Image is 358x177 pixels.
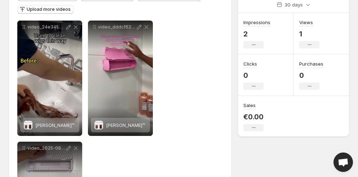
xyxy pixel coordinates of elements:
[243,19,270,26] h3: Impressions
[243,71,264,80] p: 0
[284,1,303,8] p: 30 days
[98,24,136,30] p: video_dddcf62ce6d60e2f3359a80e109ff940
[88,21,153,136] div: video_dddcf62ce6d60e2f3359a80e109ff940Θήκη Μαλλιών™[PERSON_NAME]™
[299,60,323,67] h3: Purchases
[17,21,82,136] div: video_24e345740908e09caf31658cf952ba76Θήκη Μαλλιών™[PERSON_NAME]™
[243,60,257,67] h3: Clicks
[243,102,256,109] h3: Sales
[106,122,145,128] span: [PERSON_NAME]™
[27,6,71,12] span: Upload more videos
[243,112,264,121] p: €0.00
[24,121,32,129] img: Θήκη Μαλλιών™
[243,30,270,38] p: 2
[299,30,319,38] p: 1
[35,122,75,128] span: [PERSON_NAME]™
[94,121,103,129] img: Θήκη Μαλλιών™
[27,145,65,151] p: video_2025-08-28_15-25-12
[27,24,65,30] p: video_24e345740908e09caf31658cf952ba76
[17,5,74,14] button: Upload more videos
[333,152,353,172] a: Open chat
[299,71,323,80] p: 0
[299,19,313,26] h3: Views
